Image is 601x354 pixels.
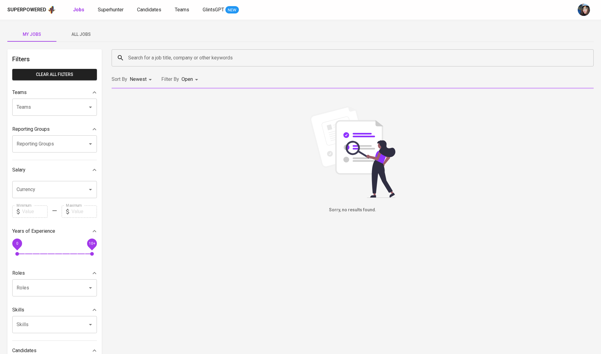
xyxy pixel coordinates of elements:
[16,241,18,245] span: 0
[137,7,161,13] span: Candidates
[307,106,399,198] img: file_searching.svg
[12,228,55,235] p: Years of Experience
[12,269,25,277] p: Roles
[89,241,95,245] span: 10+
[86,185,95,194] button: Open
[578,4,590,16] img: diazagista@glints.com
[22,205,48,218] input: Value
[130,74,154,85] div: Newest
[112,76,127,83] p: Sort By
[48,5,56,14] img: app logo
[11,31,53,38] span: My Jobs
[12,304,97,316] div: Skills
[12,164,97,176] div: Salary
[182,74,200,85] div: Open
[12,69,97,80] button: Clear All filters
[86,103,95,111] button: Open
[225,7,239,13] span: NEW
[12,225,97,237] div: Years of Experience
[175,7,189,13] span: Teams
[86,140,95,148] button: Open
[12,267,97,279] div: Roles
[98,7,124,13] span: Superhunter
[175,6,190,14] a: Teams
[12,86,97,99] div: Teams
[86,320,95,329] button: Open
[203,6,239,14] a: GlintsGPT NEW
[12,306,24,314] p: Skills
[161,76,179,83] p: Filter By
[60,31,102,38] span: All Jobs
[73,6,86,14] a: Jobs
[73,7,84,13] b: Jobs
[12,54,97,64] h6: Filters
[12,89,27,96] p: Teams
[12,126,50,133] p: Reporting Groups
[7,6,46,13] div: Superpowered
[12,166,25,174] p: Salary
[12,123,97,135] div: Reporting Groups
[17,71,92,78] span: Clear All filters
[86,284,95,292] button: Open
[98,6,125,14] a: Superhunter
[7,5,56,14] a: Superpoweredapp logo
[182,76,193,82] span: Open
[112,207,594,213] h6: Sorry, no results found.
[137,6,163,14] a: Candidates
[130,76,147,83] p: Newest
[71,205,97,218] input: Value
[203,7,224,13] span: GlintsGPT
